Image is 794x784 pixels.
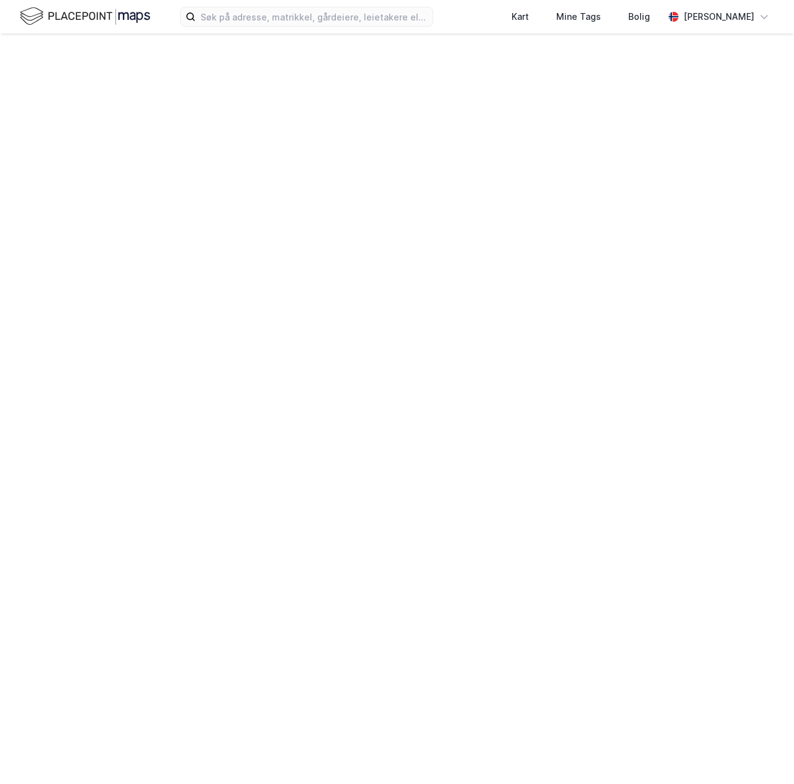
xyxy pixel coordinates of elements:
div: [PERSON_NAME] [683,9,754,24]
div: Bolig [628,9,650,24]
img: logo.f888ab2527a4732fd821a326f86c7f29.svg [20,6,150,27]
input: Søk på adresse, matrikkel, gårdeiere, leietakere eller personer [196,7,433,26]
div: Kontrollprogram for chat [732,724,794,784]
iframe: Chat Widget [732,724,794,784]
div: Mine Tags [556,9,601,24]
div: Kart [512,9,529,24]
